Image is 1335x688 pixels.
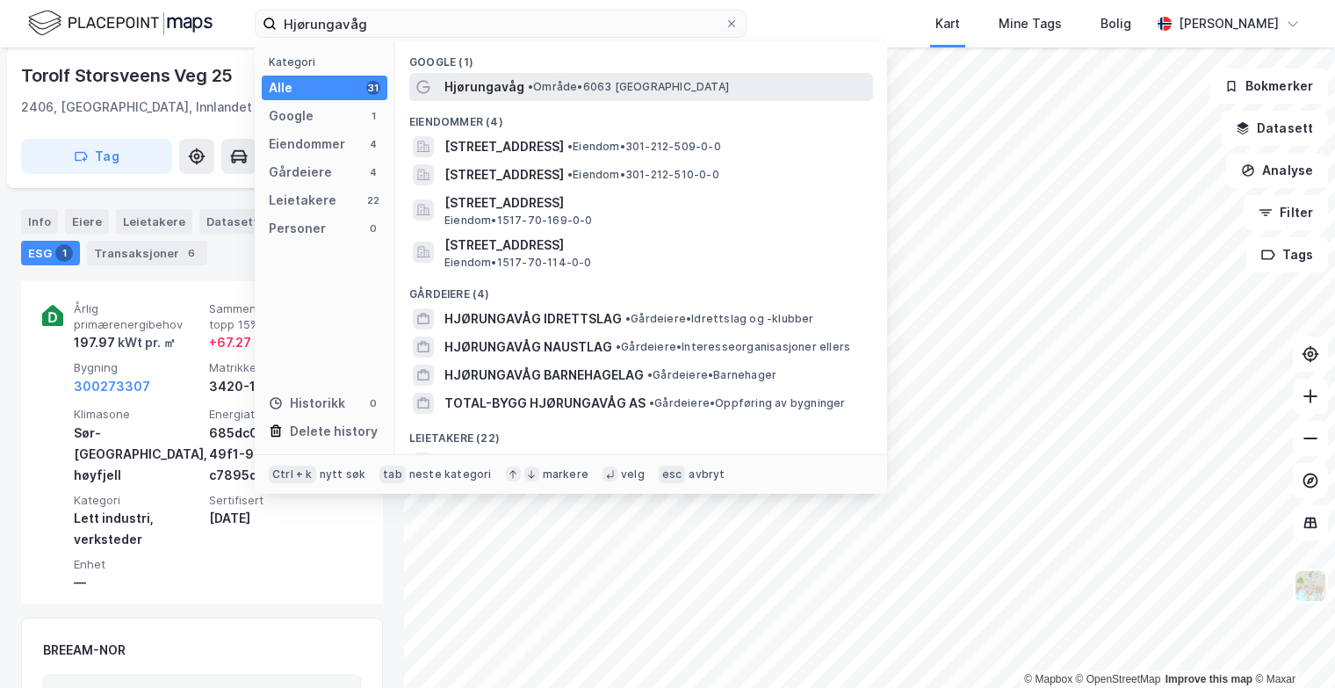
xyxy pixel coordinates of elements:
div: — [74,572,202,593]
button: Analyse [1226,153,1328,188]
a: OpenStreetMap [1076,673,1161,685]
button: Filter [1244,195,1328,230]
span: HJØRUNGAVÅG BRASS [444,453,584,474]
span: • [647,368,653,381]
div: esc [659,466,686,483]
div: tab [379,466,406,483]
div: Lett industri, verksteder [74,508,202,550]
div: markere [543,467,588,482]
iframe: Chat Widget [1247,604,1335,688]
div: avbryt [689,467,725,482]
div: Kart [935,13,960,34]
span: • [567,140,573,153]
div: ESG [21,241,80,265]
div: Leietakere [269,190,336,211]
span: Enhet [74,557,202,572]
span: HJØRUNGAVÅG NAUSTLAG [444,337,612,358]
button: Bokmerker [1209,69,1328,104]
span: [STREET_ADDRESS] [444,235,866,256]
span: Eiendom • 1517-70-169-0-0 [444,214,593,228]
div: 22 [366,193,380,207]
span: Klimasone [74,407,202,422]
div: Gårdeiere [269,162,332,183]
span: HJØRUNGAVÅG BARNEHAGELAG [444,365,644,386]
div: neste kategori [409,467,492,482]
span: Gårdeiere • Interesseorganisasjoner ellers [616,340,850,354]
div: nytt søk [320,467,366,482]
img: Z [1294,569,1327,603]
div: Eiendommer (4) [395,101,887,133]
span: • [567,168,573,181]
button: Datasett [1221,111,1328,146]
div: kWt pr. ㎡ [115,332,176,353]
div: Delete history [290,421,378,442]
span: Eiendom • 301-212-510-0-0 [567,168,719,182]
div: Leietakere [116,209,192,234]
div: 4 [366,165,380,179]
span: Eiendom • 1517-70-114-0-0 [444,256,592,270]
div: Torolf Storsveens Veg 25 [21,62,236,90]
a: Improve this map [1165,673,1252,685]
div: Personer [269,218,326,239]
div: 0 [366,396,380,410]
span: Bygning [74,360,202,375]
button: Tag [21,139,172,174]
span: Område • 6063 [GEOGRAPHIC_DATA] [528,80,729,94]
div: Gårdeiere (4) [395,273,887,305]
div: Eiendommer [269,134,345,155]
div: velg [621,467,645,482]
div: Alle [269,77,292,98]
div: Sør-[GEOGRAPHIC_DATA], høyfjell [74,423,202,486]
div: Bolig [1100,13,1131,34]
div: Transaksjoner [87,241,207,265]
button: 300273307 [74,376,150,397]
span: • [625,312,631,325]
span: Matrikkel [209,360,337,375]
a: Mapbox [1024,673,1072,685]
button: Tags [1246,237,1328,272]
div: [PERSON_NAME] [1179,13,1279,34]
div: BREEAM-NOR [43,640,126,661]
div: 31 [366,81,380,95]
div: Ctrl + k [269,466,316,483]
div: Google [269,105,314,127]
div: 197.97 [74,332,176,353]
span: [STREET_ADDRESS] [444,164,564,185]
div: 6 [183,244,200,262]
div: 1 [55,244,73,262]
div: 3420-13-1066-0-0 [209,376,337,397]
div: Kategori [269,55,387,69]
div: Leietakere (22) [395,417,887,449]
span: TOTAL-BYGG HJØRUNGAVÅG AS [444,393,646,414]
span: Gårdeiere • Barnehager [647,368,776,382]
div: Mine Tags [999,13,1062,34]
span: Sammenlignet med topp 15% [209,301,337,332]
span: • [528,80,533,93]
span: HJØRUNGAVÅG IDRETTSLAG [444,308,622,330]
div: Datasett [199,209,265,234]
span: [STREET_ADDRESS] [444,136,564,157]
div: [DATE] [209,508,337,529]
span: • [616,340,621,353]
div: Historikk [269,393,345,414]
span: Energiattest [209,407,337,422]
div: 4 [366,137,380,151]
img: logo.f888ab2527a4732fd821a326f86c7f29.svg [28,8,213,39]
span: Eiendom • 301-212-509-0-0 [567,140,721,154]
div: Kontrollprogram for chat [1247,604,1335,688]
span: Gårdeiere • Idrettslag og -klubber [625,312,814,326]
span: Gårdeiere • Oppføring av bygninger [649,396,846,410]
span: Kategori [74,493,202,508]
span: • [649,396,654,409]
div: Info [21,209,58,234]
span: Hjørungavåg [444,76,524,98]
span: [STREET_ADDRESS] [444,192,866,214]
span: Sertifisert [209,493,337,508]
div: 2406, [GEOGRAPHIC_DATA], Innlandet [21,97,252,118]
div: + 67.27 kWt pr. ㎡ [209,332,312,353]
div: Eiere [65,209,109,234]
div: 1 [366,109,380,123]
span: Årlig primærenergibehov [74,301,202,332]
div: 0 [366,221,380,235]
div: 685dc0c7-80bc-49f1-9c41-c7895ddb5f97 [209,423,337,486]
